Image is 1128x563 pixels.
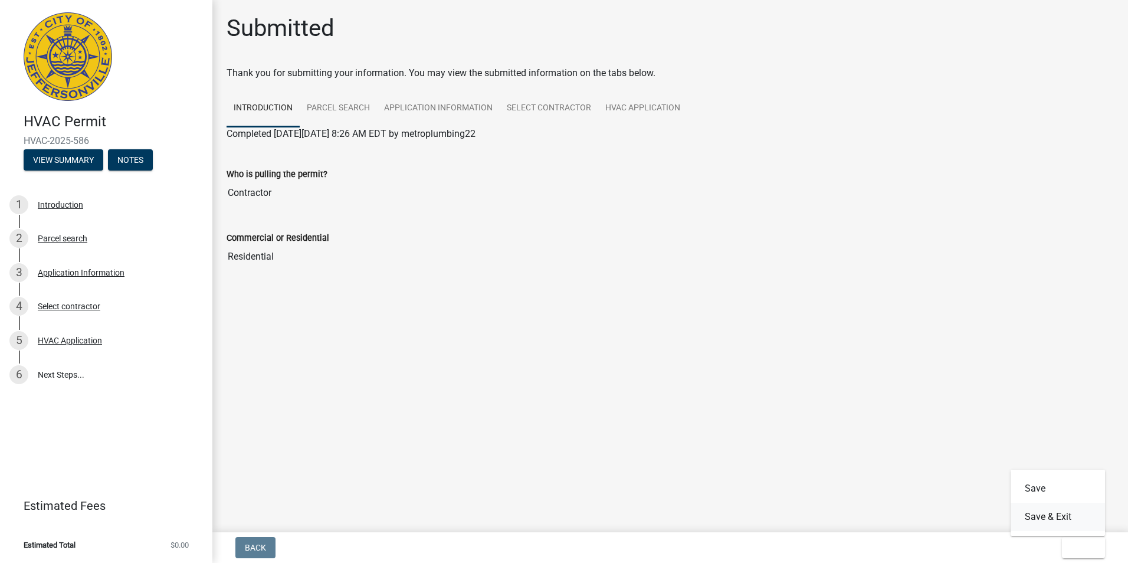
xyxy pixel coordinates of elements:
a: Estimated Fees [9,494,194,518]
span: Back [245,543,266,552]
wm-modal-confirm: Notes [108,156,153,165]
div: 3 [9,263,28,282]
span: Estimated Total [24,541,76,549]
button: Save [1011,474,1105,503]
div: HVAC Application [38,336,102,345]
span: HVAC-2025-586 [24,135,189,146]
div: 4 [9,297,28,316]
span: Completed [DATE][DATE] 8:26 AM EDT by metroplumbing22 [227,128,476,139]
button: Save & Exit [1011,503,1105,531]
a: Parcel search [300,90,377,127]
span: Exit [1071,543,1088,552]
div: 1 [9,195,28,214]
button: Back [235,537,276,558]
div: 6 [9,365,28,384]
label: Who is pulling the permit? [227,171,327,179]
button: Exit [1062,537,1105,558]
div: Exit [1011,470,1105,536]
span: $0.00 [170,541,189,549]
div: Parcel search [38,234,87,243]
button: View Summary [24,149,103,171]
div: Select contractor [38,302,100,310]
div: Thank you for submitting your information. You may view the submitted information on the tabs below. [227,66,1114,80]
img: City of Jeffersonville, Indiana [24,12,112,101]
div: Introduction [38,201,83,209]
button: Notes [108,149,153,171]
label: Commercial or Residential [227,234,329,243]
div: Application Information [38,269,124,277]
wm-modal-confirm: Summary [24,156,103,165]
a: HVAC Application [598,90,687,127]
a: Select contractor [500,90,598,127]
a: Application Information [377,90,500,127]
div: 2 [9,229,28,248]
h1: Submitted [227,14,335,42]
a: Introduction [227,90,300,127]
h4: HVAC Permit [24,113,203,130]
div: 5 [9,331,28,350]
